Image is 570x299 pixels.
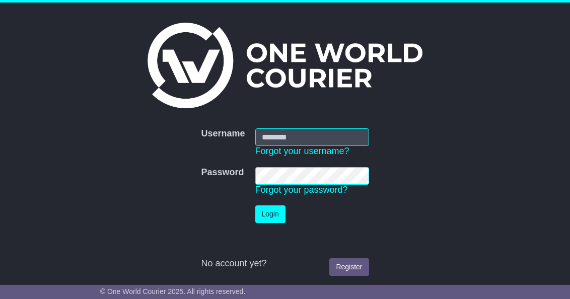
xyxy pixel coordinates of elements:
[100,287,246,295] span: © One World Courier 2025. All rights reserved.
[329,258,369,276] a: Register
[148,23,422,108] img: One World
[255,146,349,156] a: Forgot your username?
[201,258,369,269] div: No account yet?
[201,167,244,178] label: Password
[201,128,245,139] label: Username
[255,185,348,195] a: Forgot your password?
[255,205,286,223] button: Login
